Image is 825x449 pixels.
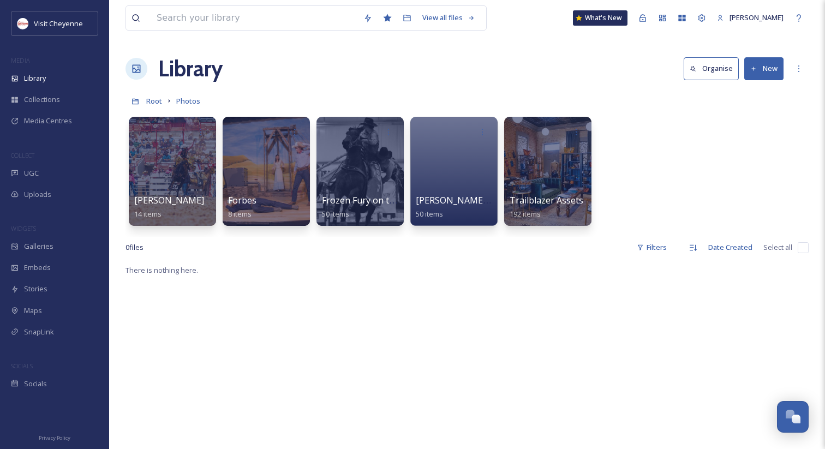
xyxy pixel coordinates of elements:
span: 50 items [322,209,349,219]
img: visit_cheyenne_logo.jpeg [17,18,28,29]
span: Forbes [228,194,256,206]
span: 8 items [228,209,252,219]
span: Uploads [24,189,51,200]
span: COLLECT [11,151,34,159]
span: Maps [24,306,42,316]
a: What's New [573,10,627,26]
span: WIDGETS [11,224,36,232]
span: Root [146,96,162,106]
span: 0 file s [125,242,144,253]
a: Photos [176,94,200,107]
span: [PERSON_NAME] [134,194,204,206]
span: Embeds [24,262,51,273]
span: Photos [176,96,200,106]
span: 50 items [416,209,443,219]
span: SOCIALS [11,362,33,370]
button: New [744,57,784,80]
a: Trailblazer Assets192 items [510,195,583,219]
span: 192 items [510,209,541,219]
span: UGC [24,168,39,178]
a: Forbes8 items [228,195,256,219]
span: Stories [24,284,47,294]
span: Visit Cheyenne [34,19,83,28]
span: Privacy Policy [39,434,70,441]
a: Organise [684,57,744,80]
input: Search your library [151,6,358,30]
div: Filters [631,237,672,258]
span: Select all [763,242,792,253]
a: Frozen Fury on the Plains50 items [322,195,426,219]
a: Root [146,94,162,107]
span: Library [24,73,46,83]
a: [PERSON_NAME]14 items [134,195,204,219]
span: [PERSON_NAME] [730,13,784,22]
div: Date Created [703,237,758,258]
a: Library [158,52,223,85]
button: Open Chat [777,401,809,433]
button: Organise [684,57,739,80]
a: [PERSON_NAME] Photos MUST CREDIT50 items [416,195,578,219]
span: Media Centres [24,116,72,126]
span: Frozen Fury on the Plains [322,194,426,206]
a: Privacy Policy [39,430,70,444]
span: Galleries [24,241,53,252]
a: View all files [417,7,481,28]
span: 14 items [134,209,162,219]
span: There is nothing here. [125,265,198,275]
span: Collections [24,94,60,105]
span: MEDIA [11,56,30,64]
a: [PERSON_NAME] [712,7,789,28]
span: [PERSON_NAME] Photos MUST CREDIT [416,194,578,206]
span: Trailblazer Assets [510,194,583,206]
span: SnapLink [24,327,54,337]
span: Socials [24,379,47,389]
